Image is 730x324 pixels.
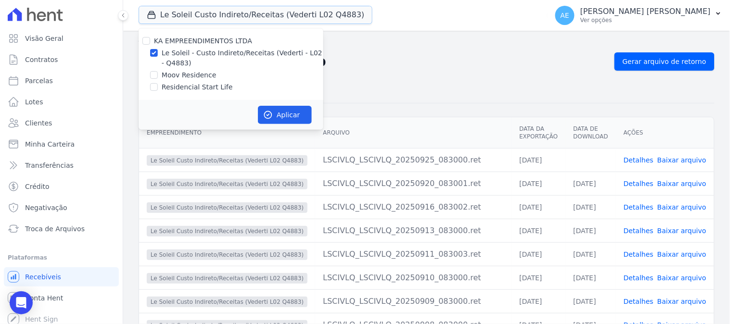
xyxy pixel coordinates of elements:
a: Minha Carteira [4,135,119,154]
td: [DATE] [512,242,565,266]
button: AE [PERSON_NAME] [PERSON_NAME] Ver opções [548,2,730,29]
td: [DATE] [566,172,616,195]
a: Detalhes [624,250,653,258]
a: Baixar arquivo [657,227,706,235]
span: Le Soleil Custo Indireto/Receitas (Vederti L02 Q4883) [147,179,307,189]
td: [DATE] [566,266,616,289]
a: Transferências [4,156,119,175]
span: Visão Geral [25,34,64,43]
span: Gerar arquivo de retorno [623,57,706,66]
span: Le Soleil Custo Indireto/Receitas (Vederti L02 Q4883) [147,297,307,307]
a: Baixar arquivo [657,180,706,187]
a: Negativação [4,198,119,217]
td: [DATE] [512,219,565,242]
a: Baixar arquivo [657,274,706,282]
span: Contratos [25,55,58,64]
td: [DATE] [566,242,616,266]
nav: Breadcrumb [139,38,715,49]
th: Arquivo [315,117,512,149]
span: Crédito [25,182,50,191]
a: Detalhes [624,203,653,211]
span: Recebíveis [25,272,61,282]
td: [DATE] [512,172,565,195]
span: Minha Carteira [25,139,75,149]
span: Negativação [25,203,67,212]
a: Crédito [4,177,119,196]
td: [DATE] [512,148,565,172]
th: Data da Exportação [512,117,565,149]
a: Troca de Arquivos [4,219,119,238]
a: Clientes [4,113,119,133]
button: Aplicar [258,106,312,124]
span: Conta Hent [25,293,63,303]
a: Baixar arquivo [657,298,706,305]
p: Ver opções [580,16,711,24]
span: Le Soleil Custo Indireto/Receitas (Vederti L02 Q4883) [147,155,307,166]
h2: Exportações de Retorno [139,53,607,70]
a: Recebíveis [4,267,119,287]
a: Detalhes [624,156,653,164]
span: Le Soleil Custo Indireto/Receitas (Vederti L02 Q4883) [147,273,307,284]
td: [DATE] [566,195,616,219]
span: Troca de Arquivos [25,224,85,234]
a: Baixar arquivo [657,156,706,164]
div: LSCIVLQ_LSCIVLQ_20250910_083000.ret [323,272,504,284]
a: Visão Geral [4,29,119,48]
th: Data de Download [566,117,616,149]
span: Parcelas [25,76,53,86]
label: Le Soleil - Custo Indireto/Receitas (Vederti - L02 - Q4883) [162,48,323,68]
div: Plataformas [8,252,115,263]
a: Baixar arquivo [657,250,706,258]
span: Le Soleil Custo Indireto/Receitas (Vederti L02 Q4883) [147,226,307,237]
th: Ações [616,117,714,149]
td: [DATE] [512,266,565,289]
span: Lotes [25,97,43,107]
span: Clientes [25,118,52,128]
div: LSCIVLQ_LSCIVLQ_20250925_083000.ret [323,154,504,166]
button: Le Soleil Custo Indireto/Receitas (Vederti L02 Q4883) [139,6,372,24]
a: Parcelas [4,71,119,90]
th: Empreendimento [139,117,315,149]
td: [DATE] [512,289,565,313]
a: Gerar arquivo de retorno [615,52,715,71]
a: Baixar arquivo [657,203,706,211]
a: Detalhes [624,298,653,305]
a: Contratos [4,50,119,69]
a: Detalhes [624,180,653,187]
td: [DATE] [566,289,616,313]
a: Detalhes [624,227,653,235]
p: [PERSON_NAME] [PERSON_NAME] [580,7,711,16]
label: KA EMPREENDIMENTOS LTDA [154,37,252,45]
div: LSCIVLQ_LSCIVLQ_20250913_083000.ret [323,225,504,237]
div: Open Intercom Messenger [10,291,33,314]
label: Residencial Start Life [162,82,233,92]
span: Le Soleil Custo Indireto/Receitas (Vederti L02 Q4883) [147,249,307,260]
label: Moov Residence [162,70,217,80]
div: LSCIVLQ_LSCIVLQ_20250909_083000.ret [323,296,504,307]
div: LSCIVLQ_LSCIVLQ_20250920_083001.ret [323,178,504,189]
a: Detalhes [624,274,653,282]
td: [DATE] [512,195,565,219]
div: LSCIVLQ_LSCIVLQ_20250916_083002.ret [323,201,504,213]
span: Transferências [25,161,74,170]
td: [DATE] [566,219,616,242]
span: AE [561,12,569,19]
a: Lotes [4,92,119,112]
span: Le Soleil Custo Indireto/Receitas (Vederti L02 Q4883) [147,202,307,213]
a: Conta Hent [4,288,119,308]
div: LSCIVLQ_LSCIVLQ_20250911_083003.ret [323,249,504,260]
